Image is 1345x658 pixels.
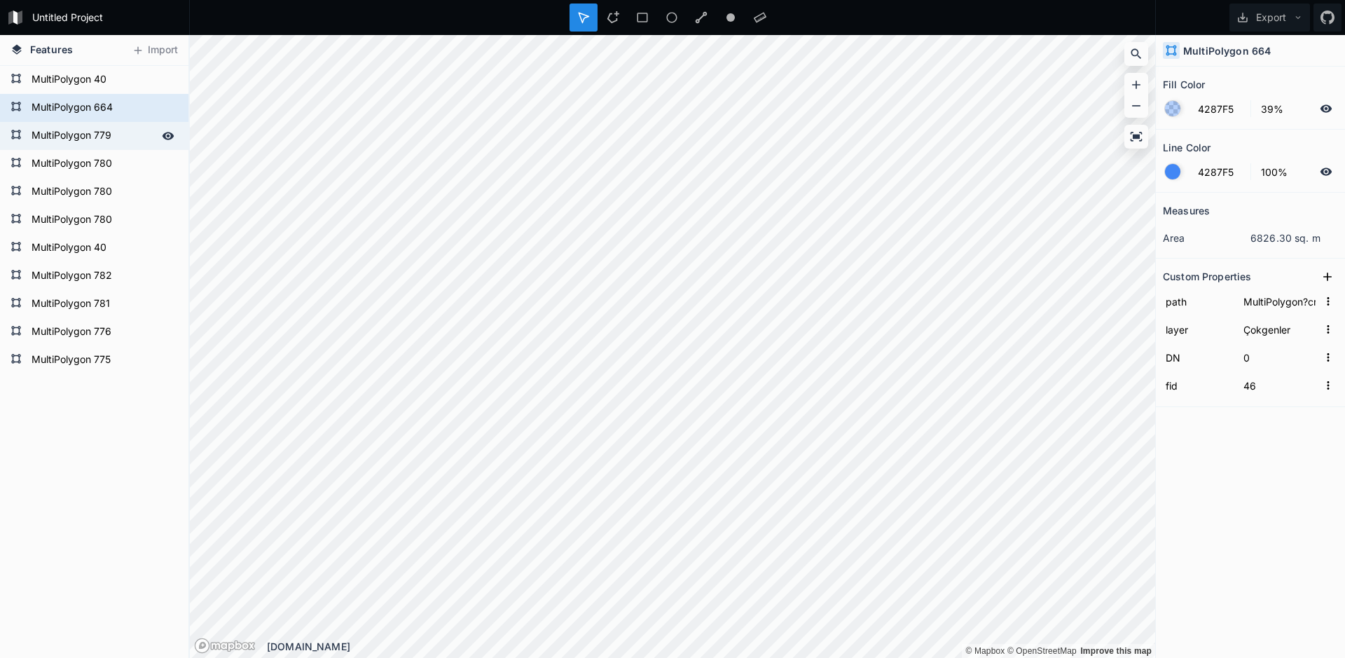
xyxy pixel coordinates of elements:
div: [DOMAIN_NAME] [267,639,1155,654]
input: Empty [1241,291,1318,312]
a: OpenStreetMap [1007,646,1077,656]
a: Map feedback [1080,646,1152,656]
h2: Measures [1163,200,1210,221]
h2: Custom Properties [1163,266,1251,287]
a: Mapbox [965,646,1005,656]
button: Export [1229,4,1310,32]
input: Empty [1241,375,1318,396]
input: Name [1163,347,1234,368]
button: Import [125,39,185,62]
input: Empty [1241,319,1318,340]
dd: 6826.30 sq. m [1250,231,1338,245]
h2: Fill Color [1163,74,1205,95]
h4: MultiPolygon 664 [1183,43,1271,58]
span: Features [30,42,73,57]
a: Mapbox logo [194,638,256,654]
input: Name [1163,291,1234,312]
input: Name [1163,375,1234,396]
dt: area [1163,231,1250,245]
input: Name [1163,319,1234,340]
h2: Line Color [1163,137,1210,158]
input: Empty [1241,347,1318,368]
